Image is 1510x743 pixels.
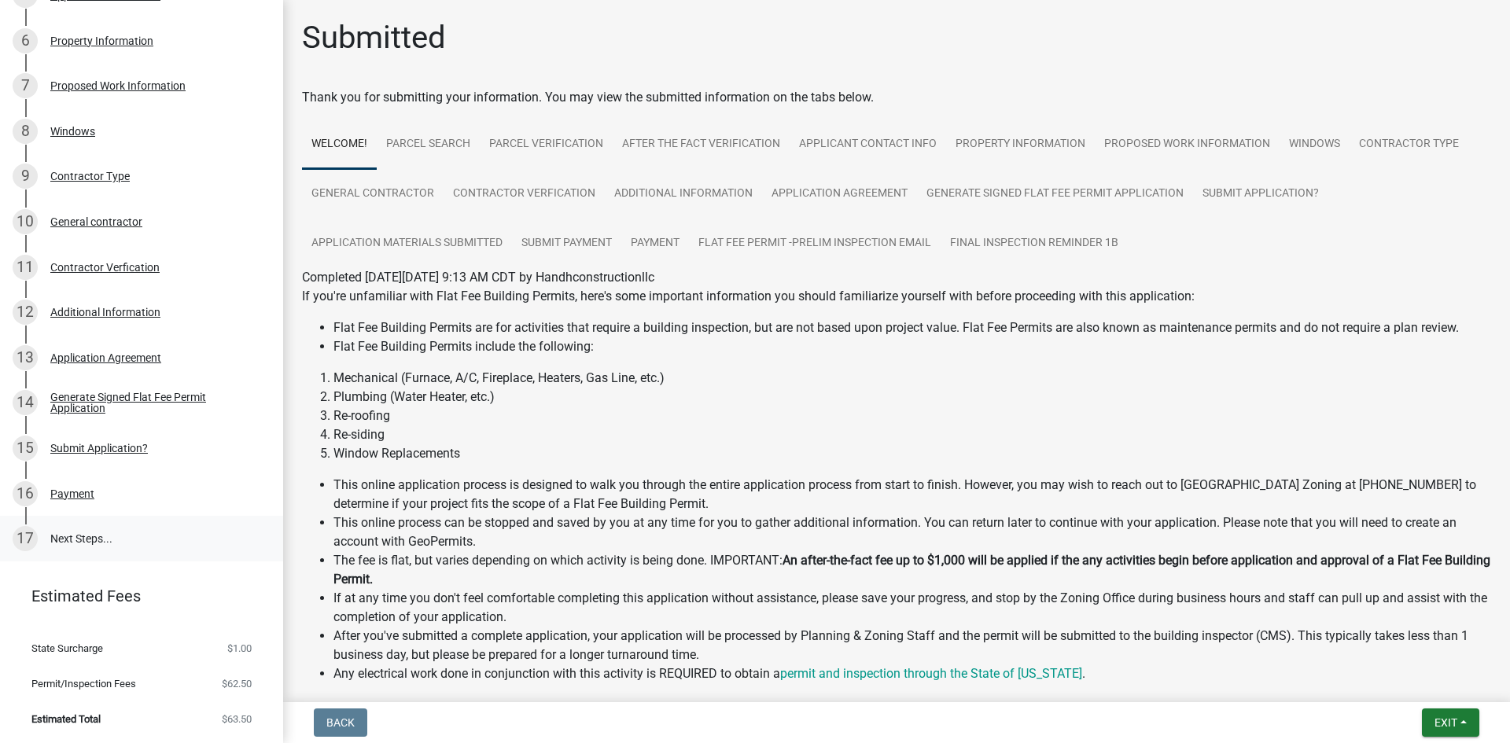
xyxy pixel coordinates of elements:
[13,300,38,325] div: 12
[13,390,38,415] div: 14
[444,169,605,219] a: Contractor Verfication
[13,255,38,280] div: 11
[50,392,258,414] div: Generate Signed Flat Fee Permit Application
[512,219,621,269] a: Submit Payment
[333,513,1491,551] li: This online process can be stopped and saved by you at any time for you to gather additional info...
[13,345,38,370] div: 13
[222,714,252,724] span: $63.50
[333,425,1491,444] li: Re-siding
[50,307,160,318] div: Additional Information
[333,388,1491,406] li: Plumbing (Water Heater, etc.)
[917,169,1193,219] a: Generate Signed Flat Fee Permit Application
[314,708,367,737] button: Back
[1422,708,1479,737] button: Exit
[50,262,160,273] div: Contractor Verfication
[50,443,148,454] div: Submit Application?
[31,679,136,689] span: Permit/Inspection Fees
[689,219,941,269] a: Flat Fee Permit -Prelim Inspection Email
[480,120,613,170] a: Parcel Verification
[605,169,762,219] a: Additional Information
[50,352,161,363] div: Application Agreement
[1095,120,1280,170] a: Proposed Work Information
[222,679,252,689] span: $62.50
[377,120,480,170] a: Parcel search
[613,120,790,170] a: After the Fact Verification
[1193,169,1328,219] a: Submit Application?
[326,716,355,729] span: Back
[333,318,1491,337] li: Flat Fee Building Permits are for activities that require a building inspection, but are not base...
[302,219,512,269] a: Application Materials Submitted
[31,714,101,724] span: Estimated Total
[50,488,94,499] div: Payment
[302,120,377,170] a: Welcome!
[333,476,1491,513] li: This online application process is designed to walk you through the entire application process fr...
[333,553,1490,587] strong: An after-the-fact fee up to $1,000 will be applied if the any activities begin before application...
[941,219,1128,269] a: Final Inspection Reminder 1B
[333,369,1491,388] li: Mechanical (Furnace, A/C, Fireplace, Heaters, Gas Line, etc.)
[333,406,1491,425] li: Re-roofing
[302,287,1491,306] p: If you're unfamiliar with Flat Fee Building Permits, here's some important information you should...
[1434,716,1457,729] span: Exit
[946,120,1095,170] a: Property Information
[13,209,38,234] div: 10
[333,664,1491,683] li: Any electrical work done in conjunction with this activity is REQUIRED to obtain a .
[50,171,130,182] div: Contractor Type
[333,444,1491,463] li: Window Replacements
[333,627,1491,664] li: After you've submitted a complete application, your application will be processed by Planning & Z...
[13,164,38,189] div: 9
[13,73,38,98] div: 7
[13,119,38,144] div: 8
[333,589,1491,627] li: If at any time you don't feel comfortable completing this application without assistance, please ...
[1350,120,1468,170] a: Contractor Type
[50,216,142,227] div: General contractor
[302,270,654,285] span: Completed [DATE][DATE] 9:13 AM CDT by Handhconstructionllc
[50,80,186,91] div: Proposed Work Information
[13,28,38,53] div: 6
[333,551,1491,589] li: The fee is flat, but varies depending on which activity is being done. IMPORTANT:
[302,169,444,219] a: General contractor
[13,481,38,506] div: 16
[13,526,38,551] div: 17
[1280,120,1350,170] a: Windows
[50,35,153,46] div: Property Information
[227,643,252,653] span: $1.00
[302,19,446,57] h1: Submitted
[790,120,946,170] a: Applicant Contact Info
[762,169,917,219] a: Application Agreement
[31,643,103,653] span: State Surcharge
[13,436,38,461] div: 15
[13,580,258,612] a: Estimated Fees
[302,88,1491,107] div: Thank you for submitting your information. You may view the submitted information on the tabs below.
[50,126,95,137] div: Windows
[333,337,1491,356] li: Flat Fee Building Permits include the following:
[621,219,689,269] a: Payment
[780,666,1082,681] a: permit and inspection through the State of [US_STATE]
